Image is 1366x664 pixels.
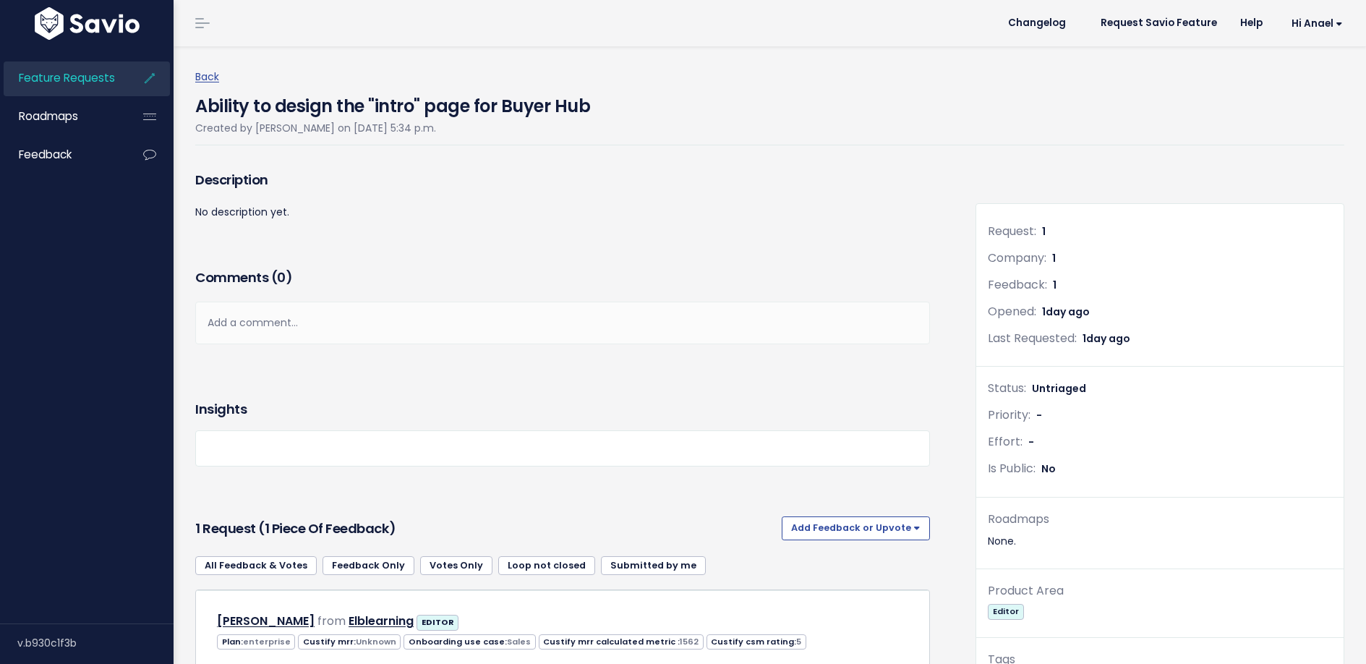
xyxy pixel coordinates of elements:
span: Company: [988,250,1046,266]
a: Help [1229,12,1274,34]
div: v.b930c1f3b [17,624,174,662]
h3: Description [195,170,930,190]
span: Custify mrr calculated metric : [539,634,704,650]
span: Changelog [1008,18,1066,28]
h3: Comments ( ) [195,268,930,288]
span: No [1041,461,1056,476]
span: Status: [988,380,1026,396]
span: day ago [1086,331,1130,346]
span: Untriaged [1032,381,1086,396]
span: Effort: [988,433,1023,450]
a: Request Savio Feature [1089,12,1229,34]
span: Created by [PERSON_NAME] on [DATE] 5:34 p.m. [195,121,436,135]
span: 1 [1052,251,1056,265]
a: Loop not closed [498,556,595,575]
img: logo-white.9d6f32f41409.svg [31,7,143,40]
span: 1 [1053,278,1056,292]
span: from [317,613,346,629]
a: Submitted by me [601,556,706,575]
span: day ago [1046,305,1090,319]
span: 1 [1042,305,1090,319]
a: Feature Requests [4,61,120,95]
a: Feedback [4,138,120,171]
div: Product Area [988,581,1332,602]
span: Hi Anael [1292,18,1343,29]
span: 0 [277,268,286,286]
h3: 1 Request (1 piece of Feedback) [195,519,776,539]
a: Back [195,69,219,84]
span: 1 [1042,224,1046,239]
span: Feedback [19,147,72,162]
span: enterprise [243,636,291,647]
span: Feature Requests [19,70,115,85]
span: Sales [507,636,531,647]
span: Is Public: [988,460,1036,477]
span: 5 [796,636,801,647]
span: Priority: [988,407,1030,423]
a: Feedback Only [323,556,414,575]
div: None. [988,532,1332,550]
span: 1562 [680,636,699,647]
span: Request: [988,223,1036,239]
h3: Insights [195,399,247,420]
div: Add a comment... [195,302,930,344]
a: Roadmaps [4,100,120,133]
a: Hi Anael [1274,12,1354,35]
span: Roadmaps [19,108,78,124]
strong: EDITOR [422,616,454,628]
span: Custify csm rating: [707,634,806,650]
span: Opened: [988,303,1036,320]
a: Elblearning [349,613,414,629]
span: Editor [988,604,1023,619]
a: All Feedback & Votes [195,556,317,575]
span: Last Requested: [988,330,1077,346]
span: Feedback: [988,276,1047,293]
span: Plan: [217,634,295,650]
span: Custify mrr: [298,634,401,650]
a: Votes Only [420,556,492,575]
div: Roadmaps [988,509,1332,530]
span: - [1028,435,1034,449]
a: [PERSON_NAME] [217,613,315,629]
button: Add Feedback or Upvote [782,516,930,540]
p: No description yet. [195,203,930,221]
h4: Ability to design the "intro" page for Buyer Hub [195,86,590,119]
span: - [1036,408,1042,422]
span: Unknown [356,636,396,647]
span: 1 [1083,331,1130,346]
span: Onboarding use case: [404,634,535,650]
